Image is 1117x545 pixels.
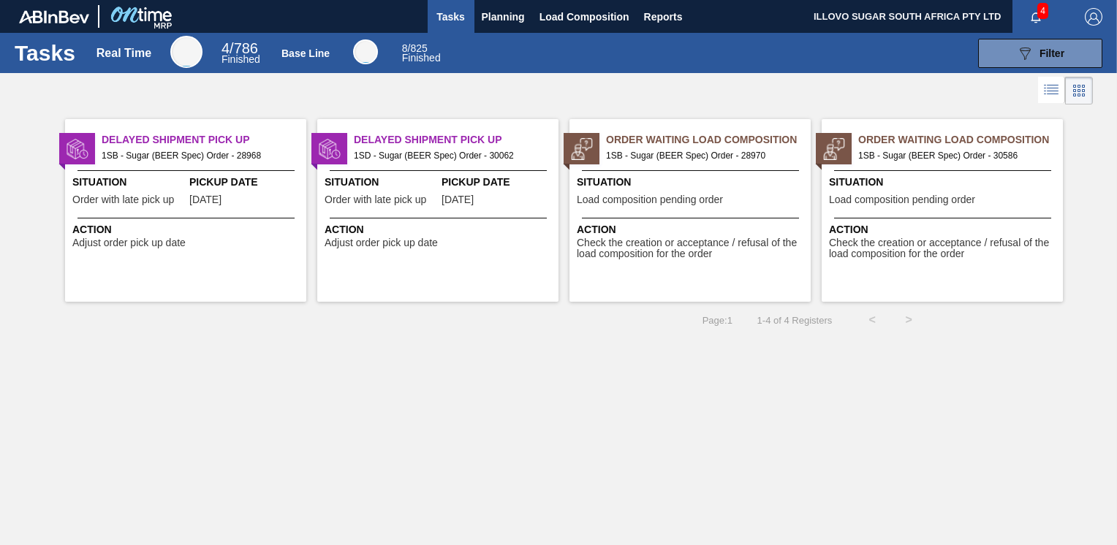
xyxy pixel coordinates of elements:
span: Order Waiting Load Composition [606,132,811,148]
span: 1SB - Sugar (BEER Spec) Order - 28970 [606,148,799,164]
button: > [890,302,927,338]
span: 06/07/2025 [189,194,221,205]
span: Filter [1040,47,1064,59]
span: / 825 [402,42,428,54]
img: TNhmsLtSVTkK8tSr43FrP2fwEKptu5GPRR3wAAAABJRU5ErkJggg== [19,10,89,23]
span: Adjust order pick up date [325,237,438,248]
div: Base Line [281,47,330,59]
span: Pickup Date [189,175,303,190]
div: List Vision [1038,77,1065,104]
span: Load composition pending order [577,194,723,205]
span: Action [325,222,555,237]
span: Pickup Date [442,175,555,190]
button: < [854,302,890,338]
h1: Tasks [15,45,75,61]
span: / 786 [221,40,258,56]
span: Page : 1 [703,315,732,326]
span: Delayed Shipment Pick Up [102,132,306,148]
img: status [571,138,593,160]
span: 1 - 4 of 4 Registers [754,315,832,326]
img: status [67,138,88,160]
span: 1SB - Sugar (BEER Spec) Order - 28968 [102,148,295,164]
span: Load Composition [539,8,629,26]
span: 4 [1037,3,1048,19]
span: Check the creation or acceptance / refusal of the load composition for the order [829,237,1059,260]
span: Action [72,222,303,237]
span: Order Waiting Load Composition [858,132,1063,148]
span: 8 [402,42,408,54]
span: Situation [577,175,807,190]
img: Logout [1085,8,1102,26]
span: 1SB - Sugar (BEER Spec) Order - 30586 [858,148,1051,164]
span: Load composition pending order [829,194,975,205]
img: status [319,138,341,160]
div: Real Time [170,36,202,68]
div: Card Vision [1065,77,1093,104]
div: Base Line [402,44,441,63]
span: Finished [402,52,441,64]
span: Finished [221,53,260,65]
span: Planning [482,8,525,26]
span: Situation [72,175,186,190]
span: 4 [221,40,230,56]
span: Situation [829,175,1059,190]
div: Real Time [96,47,151,60]
span: Action [577,222,807,237]
span: Delayed Shipment Pick Up [354,132,558,148]
span: Check the creation or acceptance / refusal of the load composition for the order [577,237,807,260]
span: Order with late pick up [72,194,174,205]
span: Tasks [435,8,467,26]
span: Adjust order pick up date [72,237,186,248]
span: Order with late pick up [325,194,426,205]
span: 1SD - Sugar (BEER Spec) Order - 30062 [354,148,547,164]
div: Base Line [353,39,378,64]
button: Notifications [1012,7,1059,27]
span: Action [829,222,1059,237]
img: status [823,138,845,160]
span: Situation [325,175,438,190]
button: Filter [978,39,1102,68]
div: Real Time [221,42,260,64]
span: 07/25/2025 [442,194,474,205]
span: Reports [644,8,683,26]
